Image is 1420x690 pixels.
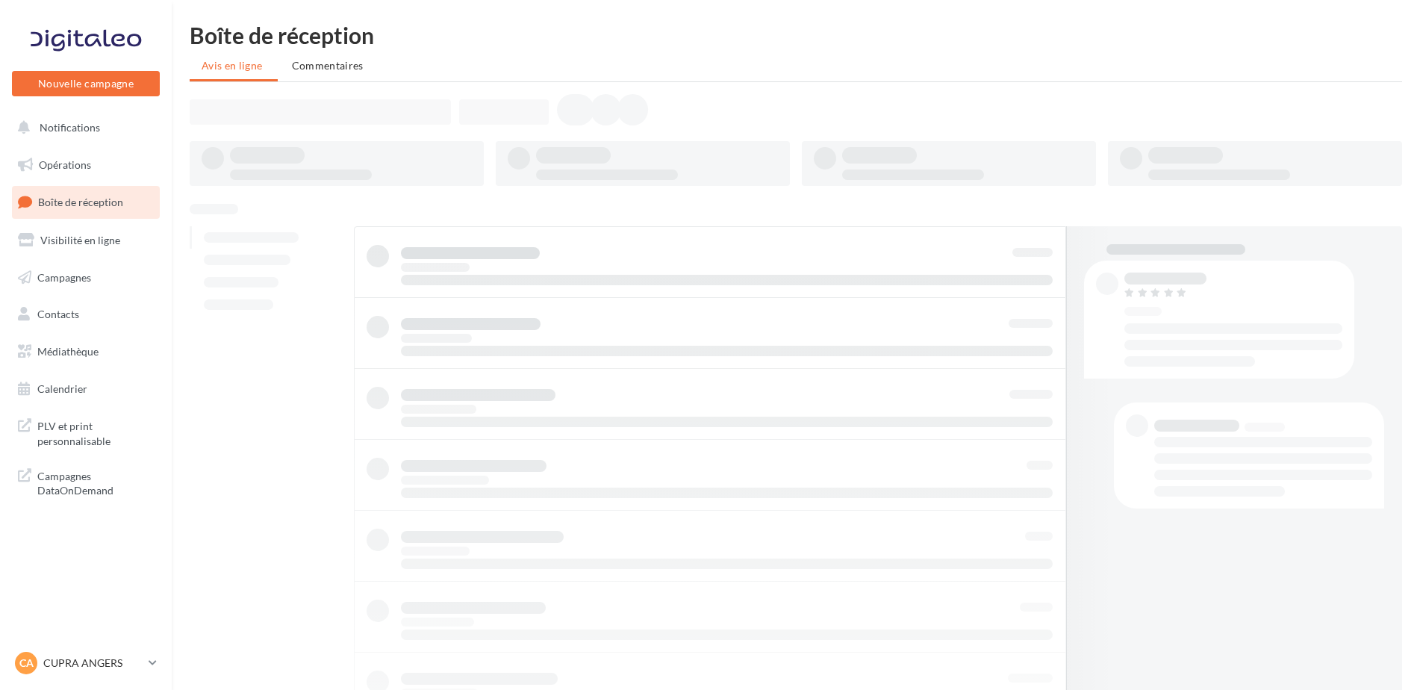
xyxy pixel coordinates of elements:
[37,382,87,395] span: Calendrier
[40,121,100,134] span: Notifications
[37,345,99,358] span: Médiathèque
[38,196,123,208] span: Boîte de réception
[19,656,34,671] span: CA
[292,59,364,72] span: Commentaires
[39,158,91,171] span: Opérations
[43,656,143,671] p: CUPRA ANGERS
[9,186,163,218] a: Boîte de réception
[9,299,163,330] a: Contacts
[9,112,157,143] button: Notifications
[37,466,154,498] span: Campagnes DataOnDemand
[9,262,163,293] a: Campagnes
[9,225,163,256] a: Visibilité en ligne
[37,416,154,448] span: PLV et print personnalisable
[37,308,79,320] span: Contacts
[9,149,163,181] a: Opérations
[40,234,120,246] span: Visibilité en ligne
[9,373,163,405] a: Calendrier
[9,336,163,367] a: Médiathèque
[37,270,91,283] span: Campagnes
[12,71,160,96] button: Nouvelle campagne
[9,460,163,504] a: Campagnes DataOnDemand
[9,410,163,454] a: PLV et print personnalisable
[190,24,1402,46] div: Boîte de réception
[12,649,160,677] a: CA CUPRA ANGERS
